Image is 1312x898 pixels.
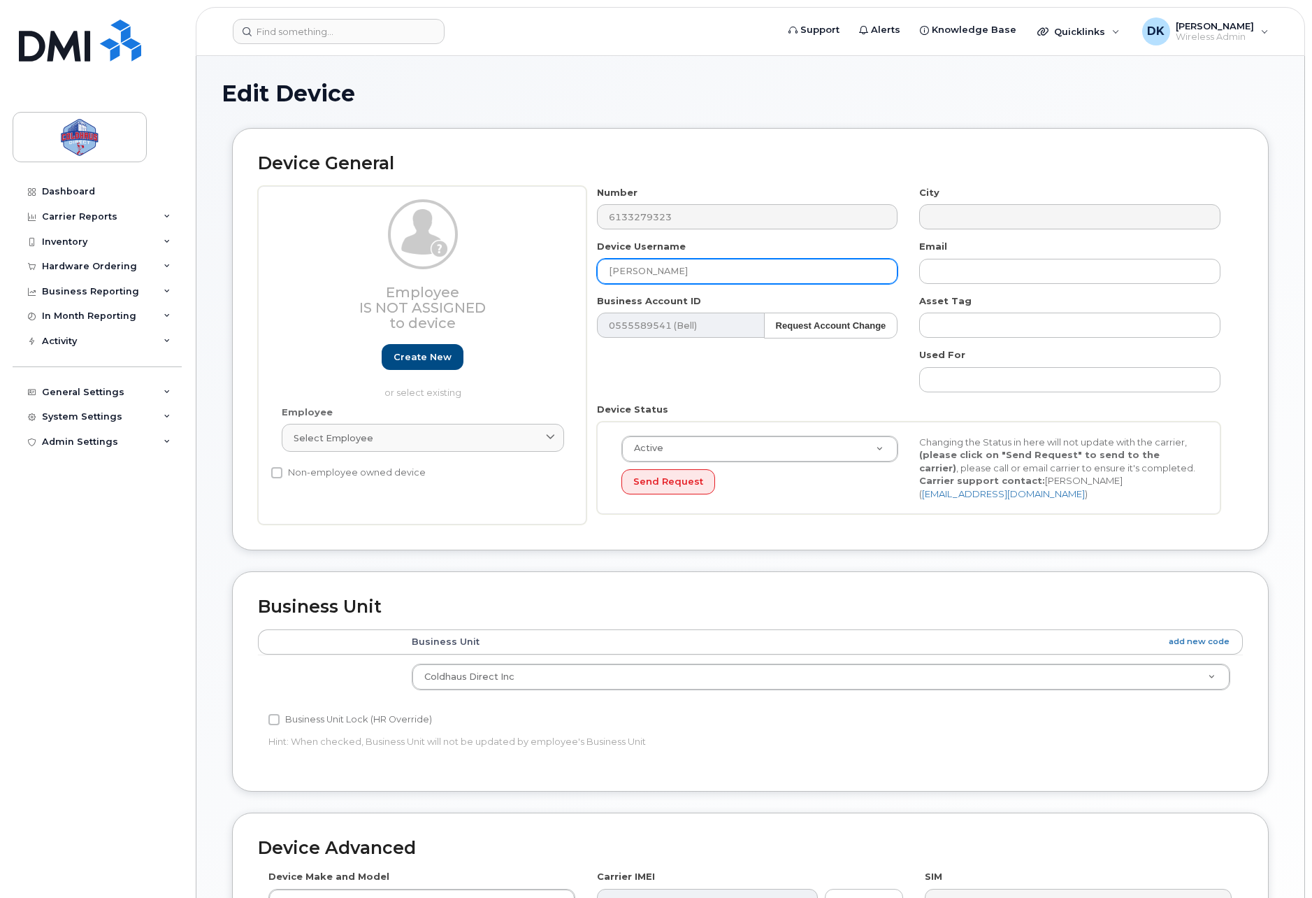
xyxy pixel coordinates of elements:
[919,294,972,308] label: Asset Tag
[268,711,432,728] label: Business Unit Lock (HR Override)
[282,406,333,419] label: Employee
[597,294,701,308] label: Business Account ID
[621,469,715,495] button: Send Request
[412,664,1230,690] a: Coldhaus Direct Inc
[909,436,1206,501] div: Changing the Status in here will not update with the carrier, , please call or email carrier to e...
[925,870,942,883] label: SIM
[258,154,1243,173] h2: Device General
[282,424,564,452] a: Select employee
[597,403,668,416] label: Device Status
[919,240,947,253] label: Email
[776,320,886,331] strong: Request Account Change
[597,240,686,253] label: Device Username
[382,344,463,370] a: Create new
[626,442,663,455] span: Active
[294,432,373,445] span: Select employee
[258,597,1243,617] h2: Business Unit
[622,436,898,462] a: Active
[268,735,903,748] p: Hint: When checked, Business Unit will not be updated by employee's Business Unit
[268,870,389,883] label: Device Make and Model
[222,81,1279,106] h1: Edit Device
[399,629,1243,655] th: Business Unit
[919,348,965,362] label: Used For
[424,671,514,682] span: Coldhaus Direct Inc
[919,449,1160,473] strong: (please click on "Send Request" to send to the carrier)
[764,313,898,338] button: Request Account Change
[258,839,1243,858] h2: Device Advanced
[282,285,564,331] h3: Employee
[268,714,280,725] input: Business Unit Lock (HR Override)
[359,299,486,316] span: Is not assigned
[271,464,426,481] label: Non-employee owned device
[389,315,456,332] span: to device
[919,186,939,199] label: City
[597,870,655,883] label: Carrier IMEI
[597,186,637,199] label: Number
[919,475,1045,486] strong: Carrier support contact:
[922,488,1085,499] a: [EMAIL_ADDRESS][DOMAIN_NAME]
[282,386,564,399] p: or select existing
[271,467,282,478] input: Non-employee owned device
[1169,636,1230,648] a: add new code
